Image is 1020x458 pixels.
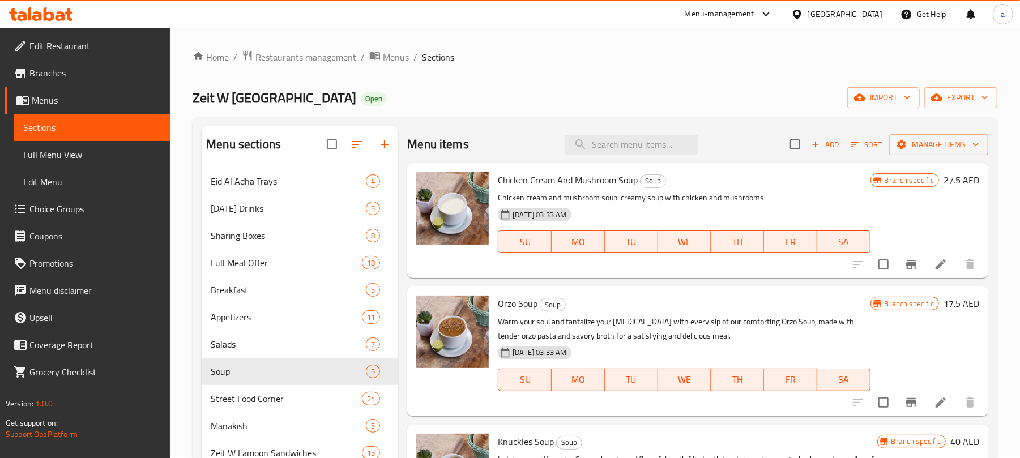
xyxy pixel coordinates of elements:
a: Menus [5,87,170,114]
div: items [362,310,380,324]
div: Menu-management [685,7,754,21]
a: Support.OpsPlatform [6,427,78,442]
a: Promotions [5,250,170,277]
span: Manage items [898,138,979,152]
span: Eid Al Adha Trays [211,174,366,188]
span: Select to update [872,252,895,276]
button: TU [605,230,658,253]
span: [DATE] 03:33 AM [508,209,571,220]
nav: breadcrumb [193,50,997,65]
span: [DATE] 03:33 AM [508,347,571,358]
button: WE [658,369,711,391]
span: Add item [807,136,843,153]
button: delete [957,251,984,278]
span: Edit Menu [23,175,161,189]
span: Soup [641,174,665,187]
a: Restaurants management [242,50,356,65]
button: FR [764,369,817,391]
span: Select section [783,132,807,156]
h6: 17.5 AED [944,296,979,311]
span: TU [609,234,654,250]
a: Menu disclaimer [5,277,170,304]
a: Sections [14,114,170,141]
div: Street Food Corner24 [202,385,398,412]
a: Home [193,50,229,64]
a: Full Menu View [14,141,170,168]
span: SA [822,234,866,250]
span: Full Menu View [23,148,161,161]
p: Chicken cream and mushroom soup: creamy soup with chicken and mushrooms. [498,191,870,205]
span: WE [663,234,707,250]
div: Soup [640,174,666,188]
span: Select all sections [320,132,344,156]
span: Get support on: [6,416,58,430]
button: import [847,87,920,108]
div: items [366,365,380,378]
span: 11 [362,312,379,323]
li: / [361,50,365,64]
button: Manage items [889,134,988,155]
span: MO [556,234,600,250]
span: TU [609,371,654,388]
button: TH [711,230,764,253]
div: Soup [556,436,582,450]
button: MO [552,230,605,253]
div: items [366,202,380,215]
h6: 27.5 AED [944,172,979,188]
div: Ramadan Drinks [211,202,366,215]
img: Chicken Cream And Mushroom Soup [416,172,489,245]
span: Soup [540,298,565,311]
span: FR [769,234,813,250]
div: items [366,283,380,297]
h6: 40 AED [950,434,979,450]
div: Salads7 [202,331,398,358]
button: MO [552,369,605,391]
a: Menus [369,50,409,65]
div: [DATE] Drinks5 [202,195,398,222]
span: TH [715,234,759,250]
span: Edit Restaurant [29,39,161,53]
span: Add [810,138,840,151]
span: Appetizers [211,310,362,324]
span: Sort items [843,136,889,153]
button: export [924,87,997,108]
button: Add [807,136,843,153]
span: 5 [366,285,379,296]
span: Menus [32,93,161,107]
span: Promotions [29,256,161,270]
p: Warm your soul and tantalize your [MEDICAL_DATA] with every sip of our comforting Orzo Soup, made... [498,315,870,343]
div: Manakish5 [202,412,398,439]
span: a [1001,8,1005,20]
span: Knuckles Soup [498,433,554,450]
button: TU [605,369,658,391]
span: Soup [211,365,366,378]
button: Sort [848,136,885,153]
h2: Menu sections [206,136,281,153]
div: Soup [540,298,566,311]
span: 24 [362,393,379,404]
span: 4 [366,176,379,187]
span: export [933,91,988,105]
span: Sort [851,138,882,151]
span: 18 [362,258,379,268]
div: Street Food Corner [211,392,362,405]
span: 5 [366,421,379,431]
a: Coupons [5,222,170,250]
button: delete [957,389,984,416]
span: 5 [366,203,379,214]
span: Select to update [872,391,895,414]
span: 5 [366,366,379,377]
a: Edit Menu [14,168,170,195]
span: Menu disclaimer [29,284,161,297]
span: Sort sections [344,131,371,158]
button: SA [817,230,870,253]
div: [GEOGRAPHIC_DATA] [808,8,882,20]
a: Edit menu item [934,396,948,409]
span: SA [822,371,866,388]
span: Branch specific [887,436,945,447]
span: Branch specific [880,175,938,186]
span: WE [663,371,707,388]
span: Full Meal Offer [211,256,362,269]
span: Branches [29,66,161,80]
div: Breakfast [211,283,366,297]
